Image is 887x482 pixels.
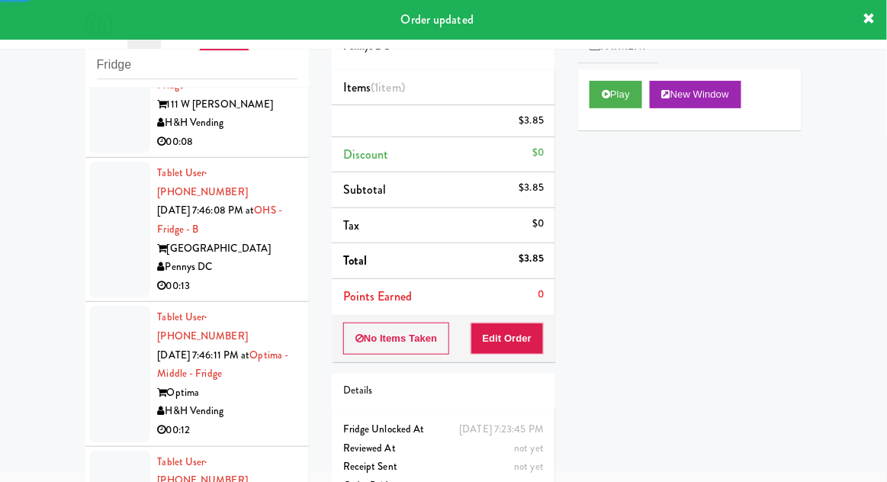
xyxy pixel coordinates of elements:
[343,288,412,305] span: Points Earned
[158,165,248,199] span: · [PHONE_NUMBER]
[343,420,544,439] div: Fridge Unlocked At
[158,277,297,296] div: 00:13
[158,95,297,114] div: 111 W [PERSON_NAME]
[343,323,450,355] button: No Items Taken
[85,158,309,302] li: Tablet User· [PHONE_NUMBER][DATE] 7:46:08 PM atOHS - Fridge - B[GEOGRAPHIC_DATA]Pennys DC00:13
[158,133,297,152] div: 00:08
[158,165,248,199] a: Tablet User· [PHONE_NUMBER]
[401,11,474,28] span: Order updated
[519,178,545,198] div: $3.85
[343,381,544,400] div: Details
[343,146,389,163] span: Discount
[532,214,544,233] div: $0
[158,40,277,92] a: 111 W [PERSON_NAME] - Left - Fridge
[519,249,545,268] div: $3.85
[158,384,297,403] div: Optima
[343,458,544,477] div: Receipt Sent
[85,302,309,446] li: Tablet User· [PHONE_NUMBER][DATE] 7:46:11 PM atOptima - Middle - FridgeOptimaH&H Vending00:12
[590,81,642,108] button: Play
[343,252,368,269] span: Total
[371,79,405,96] span: (1 )
[158,310,248,343] a: Tablet User· [PHONE_NUMBER]
[158,421,297,440] div: 00:12
[158,258,297,277] div: Pennys DC
[158,114,297,133] div: H&H Vending
[538,285,544,304] div: 0
[471,323,545,355] button: Edit Order
[514,459,544,474] span: not yet
[343,79,405,96] span: Items
[379,79,401,96] ng-pluralize: item
[343,181,387,198] span: Subtotal
[519,111,545,130] div: $3.85
[158,203,255,217] span: [DATE] 7:46:08 PM at
[158,348,250,362] span: [DATE] 7:46:11 PM at
[343,41,544,53] h5: Pennys DC
[650,81,741,108] button: New Window
[459,420,544,439] div: [DATE] 7:23:45 PM
[532,143,544,162] div: $0
[343,217,359,234] span: Tax
[343,439,544,458] div: Reviewed At
[158,239,297,259] div: [GEOGRAPHIC_DATA]
[97,51,297,79] input: Search vision orders
[158,402,297,421] div: H&H Vending
[514,441,544,455] span: not yet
